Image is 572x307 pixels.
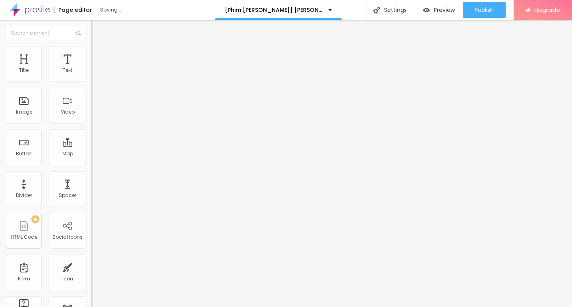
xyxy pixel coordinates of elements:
[52,234,83,240] div: Social Icons
[6,26,85,40] input: Search element
[100,8,191,12] div: Saving...
[373,7,380,14] img: Icone
[16,109,32,115] div: Image
[54,7,92,13] div: Page editor
[59,193,76,198] div: Spacer
[16,193,32,198] div: Divider
[19,68,29,73] div: Title
[423,7,430,14] img: view-1.svg
[434,7,455,13] span: Preview
[18,276,30,282] div: Form
[76,31,81,35] img: Icone
[225,7,322,13] p: [Phim [PERSON_NAME]] [PERSON_NAME] Của Ngoại Full HD Vietsub Miễn Phí Online - Motchill
[63,68,72,73] div: Text
[91,20,572,307] iframe: Editor
[61,109,75,115] div: Video
[16,151,32,156] div: Button
[463,2,506,18] button: Publish
[62,151,73,156] div: Map
[415,2,463,18] button: Preview
[534,6,560,13] span: Upgrade
[11,234,37,240] div: HTML Code
[475,7,494,13] span: Publish
[62,276,73,282] div: Icon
